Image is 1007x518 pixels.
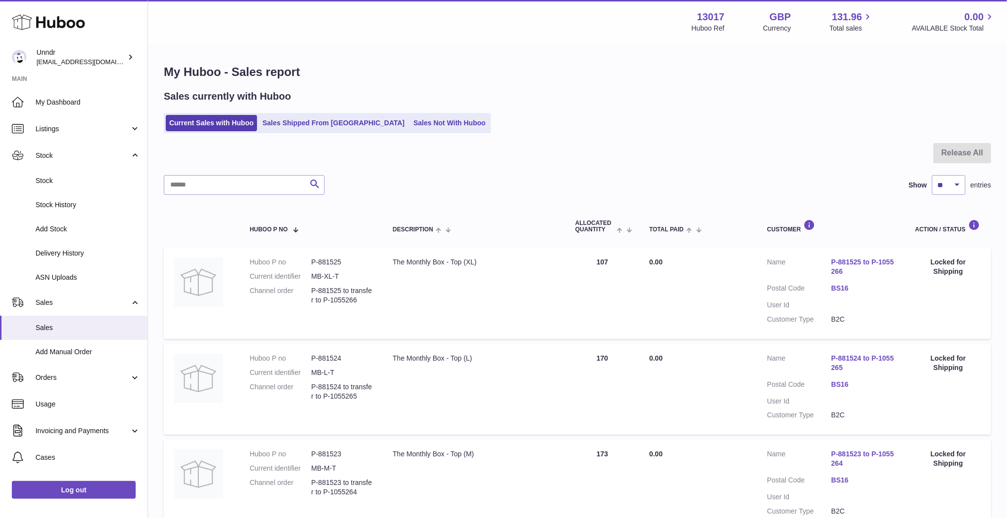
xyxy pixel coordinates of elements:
[915,354,981,372] div: Locked for Shipping
[250,382,311,401] dt: Channel order
[36,176,140,185] span: Stock
[912,24,995,33] span: AVAILABLE Stock Total
[767,507,831,516] dt: Customer Type
[36,347,140,357] span: Add Manual Order
[36,400,140,409] span: Usage
[311,354,373,363] dd: P-881524
[831,380,895,389] a: BS16
[831,258,895,276] a: P-881525 to P-1055266
[311,478,373,497] dd: P-881523 to transfer to P-1055264
[831,410,895,420] dd: B2C
[36,151,130,160] span: Stock
[649,226,684,233] span: Total paid
[12,50,27,65] img: sofiapanwar@gmail.com
[767,258,831,279] dt: Name
[831,284,895,293] a: BS16
[311,449,373,459] dd: P-881523
[12,481,136,499] a: Log out
[174,354,223,403] img: no-photo.jpg
[36,273,140,282] span: ASN Uploads
[174,258,223,307] img: no-photo.jpg
[311,286,373,305] dd: P-881525 to transfer to P-1055266
[915,258,981,276] div: Locked for Shipping
[174,449,223,499] img: no-photo.jpg
[250,226,288,233] span: Huboo P no
[970,181,991,190] span: entries
[393,449,556,459] div: The Monthly Box - Top (M)
[393,354,556,363] div: The Monthly Box - Top (L)
[767,354,831,375] dt: Name
[250,368,311,377] dt: Current identifier
[767,380,831,392] dt: Postal Code
[767,397,831,406] dt: User Id
[311,258,373,267] dd: P-881525
[909,181,927,190] label: Show
[37,58,145,66] span: [EMAIL_ADDRESS][DOMAIN_NAME]
[36,298,130,307] span: Sales
[36,249,140,258] span: Delivery History
[692,24,725,33] div: Huboo Ref
[36,200,140,210] span: Stock History
[164,64,991,80] h1: My Huboo - Sales report
[250,286,311,305] dt: Channel order
[250,464,311,473] dt: Current identifier
[829,10,873,33] a: 131.96 Total sales
[36,224,140,234] span: Add Stock
[767,300,831,310] dt: User Id
[393,258,556,267] div: The Monthly Box - Top (XL)
[250,354,311,363] dt: Huboo P no
[915,220,981,233] div: Action / Status
[166,115,257,131] a: Current Sales with Huboo
[649,354,663,362] span: 0.00
[37,48,125,67] div: Unndr
[649,258,663,266] span: 0.00
[250,478,311,497] dt: Channel order
[36,453,140,462] span: Cases
[410,115,489,131] a: Sales Not With Huboo
[311,464,373,473] dd: MB-M-T
[915,449,981,468] div: Locked for Shipping
[393,226,433,233] span: Description
[36,426,130,436] span: Invoicing and Payments
[767,284,831,296] dt: Postal Code
[565,344,639,435] td: 170
[767,410,831,420] dt: Customer Type
[311,368,373,377] dd: MB-L-T
[36,98,140,107] span: My Dashboard
[250,258,311,267] dt: Huboo P no
[259,115,408,131] a: Sales Shipped From [GEOGRAPHIC_DATA]
[311,272,373,281] dd: MB-XL-T
[36,323,140,333] span: Sales
[831,449,895,468] a: P-881523 to P-1055264
[831,354,895,372] a: P-881524 to P-1055265
[763,24,791,33] div: Currency
[697,10,725,24] strong: 13017
[829,24,873,33] span: Total sales
[767,492,831,502] dt: User Id
[36,124,130,134] span: Listings
[831,476,895,485] a: BS16
[831,507,895,516] dd: B2C
[164,90,291,103] h2: Sales currently with Huboo
[770,10,791,24] strong: GBP
[767,220,895,233] div: Customer
[565,248,639,338] td: 107
[250,449,311,459] dt: Huboo P no
[767,449,831,471] dt: Name
[311,382,373,401] dd: P-881524 to transfer to P-1055265
[832,10,862,24] span: 131.96
[250,272,311,281] dt: Current identifier
[767,315,831,324] dt: Customer Type
[575,220,614,233] span: ALLOCATED Quantity
[912,10,995,33] a: 0.00 AVAILABLE Stock Total
[767,476,831,487] dt: Postal Code
[649,450,663,458] span: 0.00
[36,373,130,382] span: Orders
[965,10,984,24] span: 0.00
[831,315,895,324] dd: B2C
